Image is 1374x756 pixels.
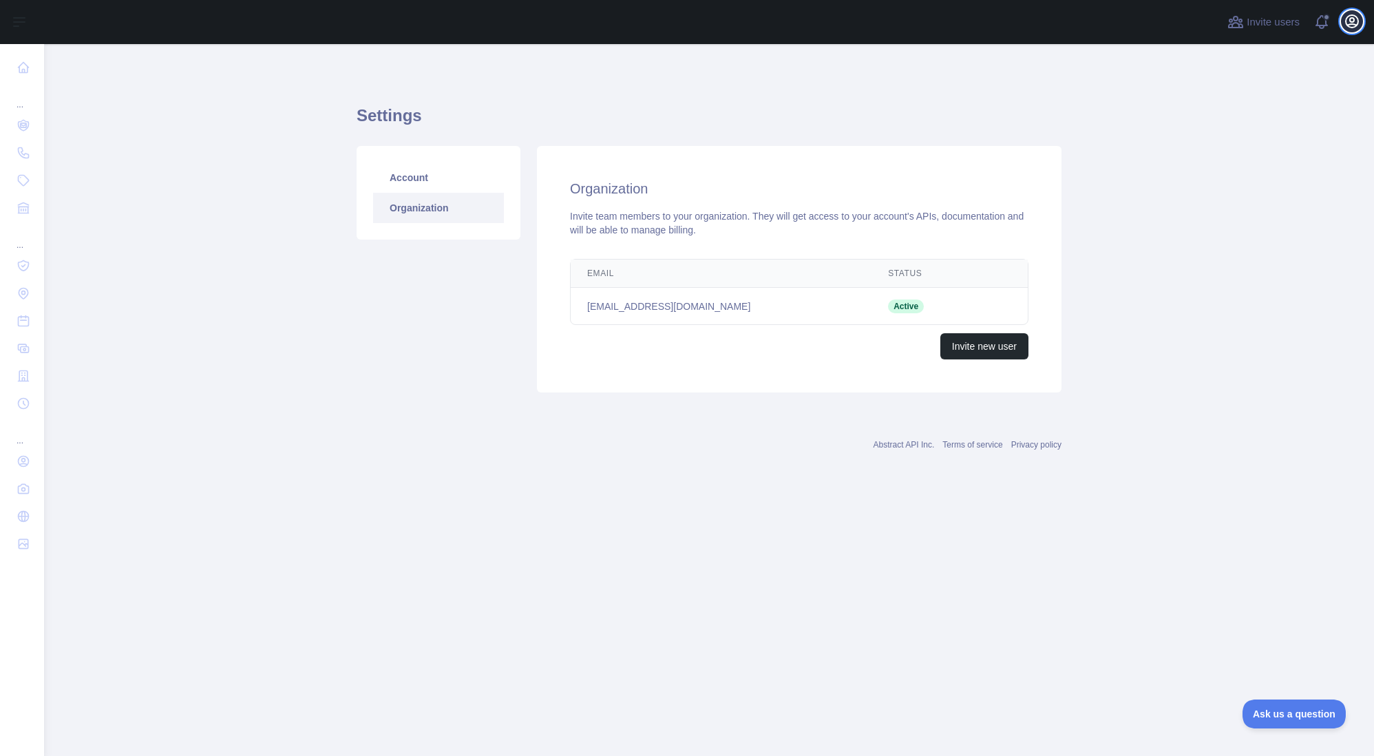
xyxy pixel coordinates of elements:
[871,260,977,288] th: Status
[1011,440,1061,450] a: Privacy policy
[942,440,1002,450] a: Terms of service
[570,209,1028,237] div: Invite team members to your organization. They will get access to your account's APIs, documentat...
[11,83,33,110] div: ...
[888,300,924,313] span: Active
[373,162,504,193] a: Account
[373,193,504,223] a: Organization
[11,419,33,446] div: ...
[940,333,1028,359] button: Invite new user
[570,179,1028,198] h2: Organization
[571,260,871,288] th: Email
[571,288,871,325] td: [EMAIL_ADDRESS][DOMAIN_NAME]
[1225,11,1302,33] button: Invite users
[874,440,935,450] a: Abstract API Inc.
[357,105,1061,138] h1: Settings
[1243,700,1346,728] iframe: Toggle Customer Support
[1247,14,1300,30] span: Invite users
[11,223,33,251] div: ...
